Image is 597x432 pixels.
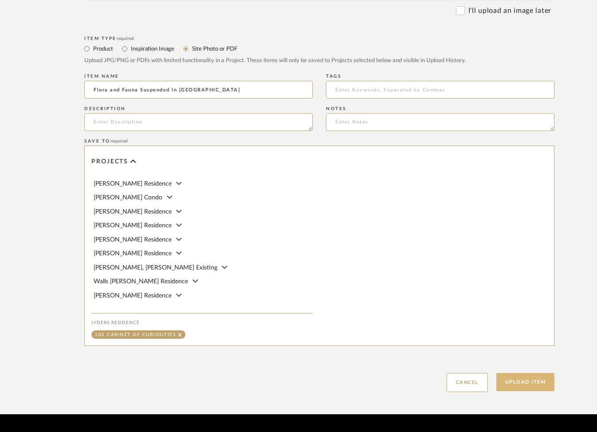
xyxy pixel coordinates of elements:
button: Cancel [447,373,488,392]
input: Enter Name [84,81,313,99]
span: [PERSON_NAME], [PERSON_NAME] Existing [94,265,217,271]
span: [PERSON_NAME] Residence [94,293,172,299]
label: I'll upload an image later [468,5,551,16]
label: Inspiration Image [130,44,174,54]
div: Save To [84,139,554,144]
span: [PERSON_NAME] Residence [94,222,172,229]
div: Tags [326,74,554,79]
label: Site Photo or PDF [191,44,237,54]
span: Projects [91,158,128,166]
mat-radio-group: Select item type [84,43,554,54]
input: Enter Keywords, Separated by Commas [326,81,554,99]
div: Item name [84,74,313,79]
span: [PERSON_NAME] Residence [94,237,172,243]
span: [PERSON_NAME] Residence [94,181,172,187]
div: 102 Cabinet of Curiosities [95,333,176,337]
span: [PERSON_NAME] Residence [94,250,172,257]
span: Walls [PERSON_NAME] Residence [94,278,188,285]
div: Item Type [84,36,554,41]
label: Product [92,44,113,54]
div: Upload JPG/PNG or PDFs with limited functionality in a Project. These items will only be saved to... [84,56,554,65]
span: required [110,139,128,143]
span: [PERSON_NAME] Residence [94,209,172,215]
div: Description [84,106,313,111]
span: [PERSON_NAME] Condo [94,194,162,201]
button: Upload Item [496,373,555,391]
div: Lyders Residence [91,320,313,325]
div: Notes [326,106,554,111]
span: required [117,36,134,41]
